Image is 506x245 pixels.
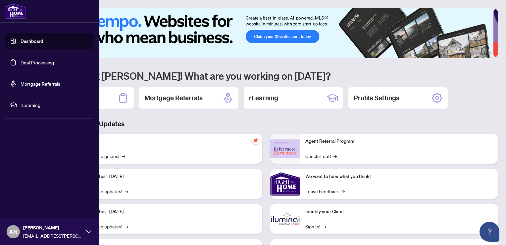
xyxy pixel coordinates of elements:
[70,208,257,215] p: Platform Updates - [DATE]
[489,51,491,54] button: 6
[249,93,278,103] h2: rLearning
[468,51,470,54] button: 2
[305,208,493,215] p: Identify your Client
[483,51,486,54] button: 5
[5,3,26,19] img: logo
[125,188,128,195] span: →
[270,139,300,158] img: Agent Referral Program
[21,59,54,65] a: Deal Processing
[305,173,493,180] p: We want to hear what you think!
[454,51,465,54] button: 1
[252,136,260,144] span: pushpin
[9,227,18,236] span: AN
[305,188,345,195] a: Leave Feedback→
[21,101,89,109] span: rLearning
[478,51,481,54] button: 4
[34,69,498,82] h1: Welcome back [PERSON_NAME]! What are you working on [DATE]?
[34,119,498,128] h3: Brokerage & Industry Updates
[323,223,326,230] span: →
[341,188,345,195] span: →
[34,8,493,58] img: Slide 0
[305,138,493,145] p: Agent Referral Program
[21,38,43,44] a: Dashboard
[305,223,326,230] a: Sign In!→
[144,93,203,103] h2: Mortgage Referrals
[270,169,300,199] img: We want to hear what you think!
[70,173,257,180] p: Platform Updates - [DATE]
[23,232,83,239] span: [EMAIL_ADDRESS][PERSON_NAME][DOMAIN_NAME]
[305,152,337,160] a: Check it out!→
[354,93,399,103] h2: Profile Settings
[125,223,128,230] span: →
[21,81,60,87] a: Mortgage Referrals
[473,51,476,54] button: 3
[70,138,257,145] p: Self-Help
[480,222,499,242] button: Open asap
[122,152,125,160] span: →
[333,152,337,160] span: →
[23,224,83,231] span: [PERSON_NAME]
[270,204,300,234] img: Identify your Client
